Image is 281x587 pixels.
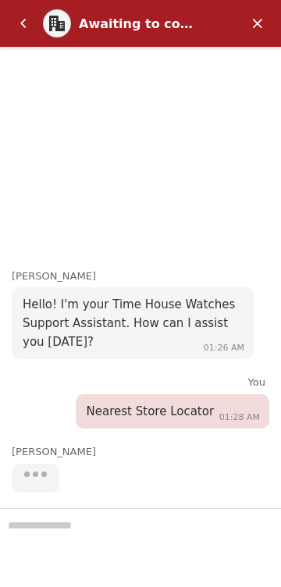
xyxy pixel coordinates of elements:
[87,404,215,418] span: Nearest Store Locator
[242,8,273,39] em: Minimize
[219,412,260,422] span: 01:28 AM
[23,297,235,349] span: Hello! I'm your Time House Watches Support Assistant. How can I assist you [DATE]?
[8,8,39,39] em: Back
[79,16,199,31] div: Awaiting to connect...
[12,269,281,285] div: [PERSON_NAME]
[204,343,244,353] span: 01:26 AM
[12,444,281,461] div: [PERSON_NAME]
